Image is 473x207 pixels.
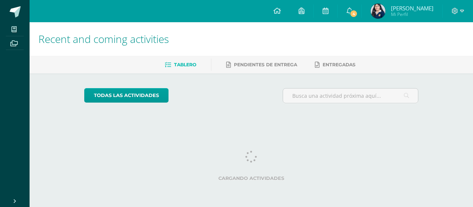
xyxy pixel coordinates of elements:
[323,62,355,67] span: Entregadas
[315,59,355,71] a: Entregadas
[84,88,169,103] a: todas las Actividades
[391,4,433,12] span: [PERSON_NAME]
[165,59,196,71] a: Tablero
[226,59,297,71] a: Pendientes de entrega
[234,62,297,67] span: Pendientes de entrega
[38,32,169,46] span: Recent and coming activities
[391,11,433,17] span: Mi Perfil
[350,10,358,18] span: 4
[174,62,196,67] span: Tablero
[84,176,419,181] label: Cargando actividades
[371,4,385,19] img: 072eea2f5e81c61607a6d6ebc2824d3d.png
[283,89,418,103] input: Busca una actividad próxima aquí...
